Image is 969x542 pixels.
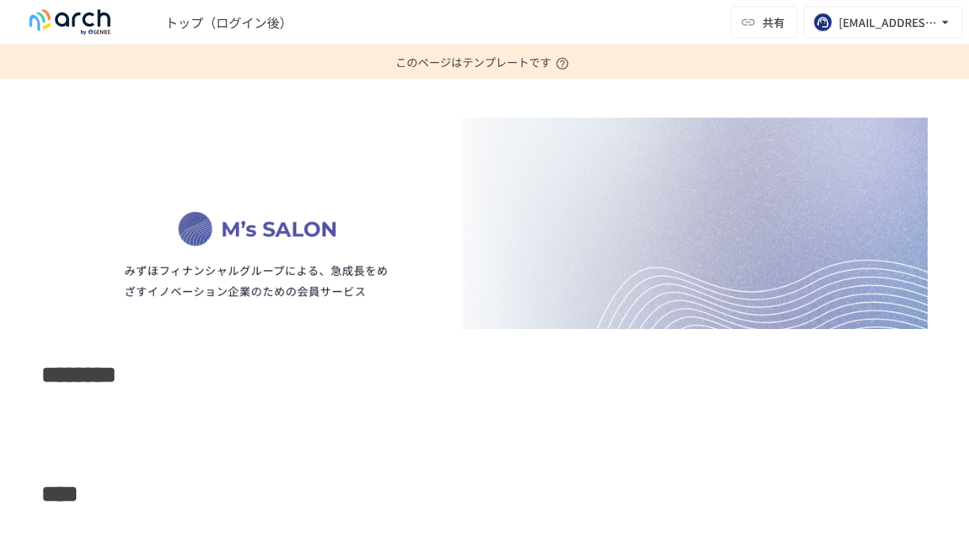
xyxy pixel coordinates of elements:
[762,14,785,31] span: 共有
[731,6,797,38] button: 共有
[19,10,121,35] img: logo-default@2x-9cf2c760.svg
[41,118,928,329] img: J0K6JjKDSoEfxNauRqzMbBOKVQoHGwAHVNDnmFBOdNr
[165,13,292,32] span: トップ（ログイン後）
[396,45,573,79] p: このページはテンプレートです
[839,13,937,33] div: [EMAIL_ADDRESS][DOMAIN_NAME]
[804,6,963,38] button: [EMAIL_ADDRESS][DOMAIN_NAME]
